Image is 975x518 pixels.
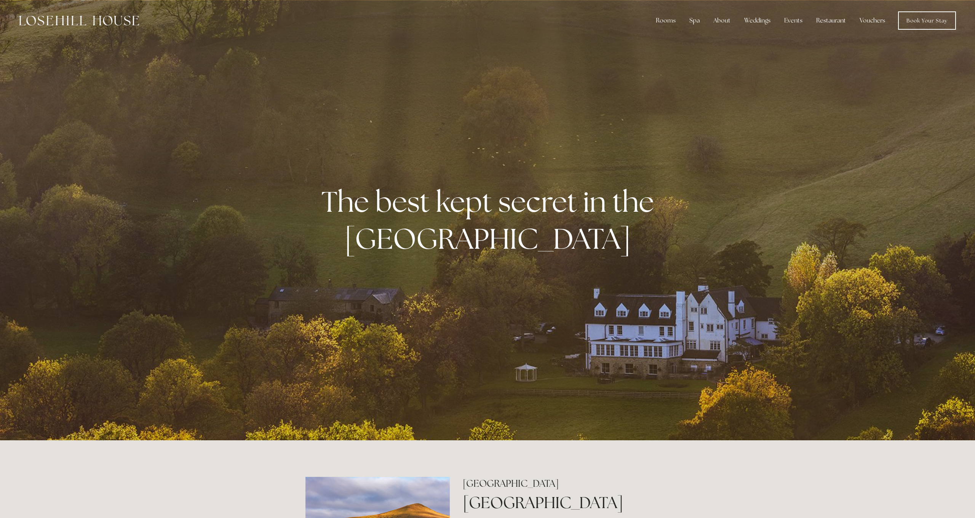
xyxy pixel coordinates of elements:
[810,13,852,28] div: Restaurant
[707,13,737,28] div: About
[463,477,670,490] h2: [GEOGRAPHIC_DATA]
[650,13,682,28] div: Rooms
[683,13,706,28] div: Spa
[778,13,809,28] div: Events
[19,16,139,26] img: Losehill House
[321,183,660,257] strong: The best kept secret in the [GEOGRAPHIC_DATA]
[738,13,777,28] div: Weddings
[463,491,670,514] h1: [GEOGRAPHIC_DATA]
[854,13,891,28] a: Vouchers
[898,11,956,30] a: Book Your Stay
